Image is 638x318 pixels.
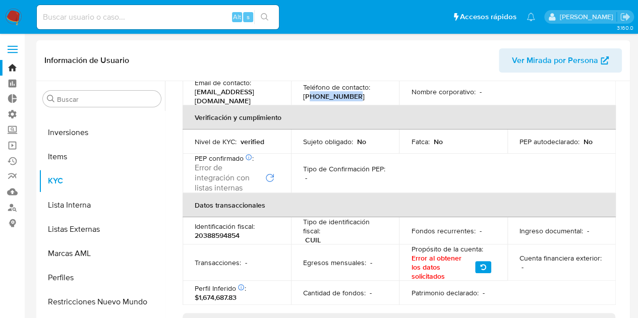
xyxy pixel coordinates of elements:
[245,258,247,267] p: -
[39,120,165,145] button: Inversiones
[303,288,366,297] p: Cantidad de fondos :
[460,12,516,22] span: Accesos rápidos
[195,137,237,146] p: Nivel de KYC :
[39,241,165,266] button: Marcas AML
[57,95,157,104] input: Buscar
[39,145,165,169] button: Items
[357,137,366,146] p: No
[195,284,246,293] p: Perfil Inferido :
[47,95,55,103] button: Buscar
[254,10,275,24] button: search-icon
[265,173,275,183] button: Reintentar
[303,137,353,146] p: Sujeto obligado :
[183,193,616,217] th: Datos transaccionales
[411,87,475,96] p: Nombre corporativo :
[195,222,255,231] p: Identificación fiscal :
[195,154,254,163] p: PEP confirmado :
[584,137,593,146] p: No
[479,226,481,235] p: -
[195,78,251,87] p: Email de contacto :
[620,12,630,22] a: Salir
[39,266,165,290] button: Perfiles
[519,137,579,146] p: PEP autodeclarado :
[303,217,387,235] p: Tipo de identificación fiscal :
[411,288,478,297] p: Patrimonio declarado :
[183,105,616,130] th: Verificación y cumplimiento
[303,92,365,101] p: [PHONE_NUMBER]
[303,164,385,173] p: Tipo de Confirmación PEP :
[499,48,622,73] button: Ver Mirada por Persona
[519,226,583,235] p: Ingreso documental :
[37,11,279,24] input: Buscar usuario o caso...
[195,258,241,267] p: Transacciones :
[521,263,524,272] p: -
[411,137,429,146] p: Fatca :
[247,12,250,22] span: s
[479,87,481,96] p: -
[303,83,370,92] p: Teléfono de contacto :
[39,193,165,217] button: Lista Interna
[411,253,471,281] span: Error al obtener los datos solicitados
[39,217,165,241] button: Listas Externas
[519,253,602,263] p: Cuenta financiera exterior :
[195,292,237,302] span: $1,674,687.83
[233,12,241,22] span: Alt
[195,163,263,193] span: Error de integración con listas internas
[44,55,129,66] h1: Información de Usuario
[512,48,598,73] span: Ver Mirada por Persona
[527,13,535,21] a: Notificaciones
[587,226,589,235] p: -
[195,87,275,105] p: [EMAIL_ADDRESS][DOMAIN_NAME]
[482,288,484,297] p: -
[433,137,442,146] p: No
[370,288,372,297] p: -
[241,137,264,146] p: verified
[39,290,165,314] button: Restricciones Nuevo Mundo
[303,258,366,267] p: Egresos mensuales :
[39,169,165,193] button: KYC
[305,173,307,182] p: -
[411,226,475,235] p: Fondos recurrentes :
[195,231,240,240] p: 20388594854
[559,12,616,22] p: julian.lasala@mercadolibre.com
[305,235,321,244] p: CUIL
[370,258,372,267] p: -
[411,244,483,253] p: Propósito de la cuenta :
